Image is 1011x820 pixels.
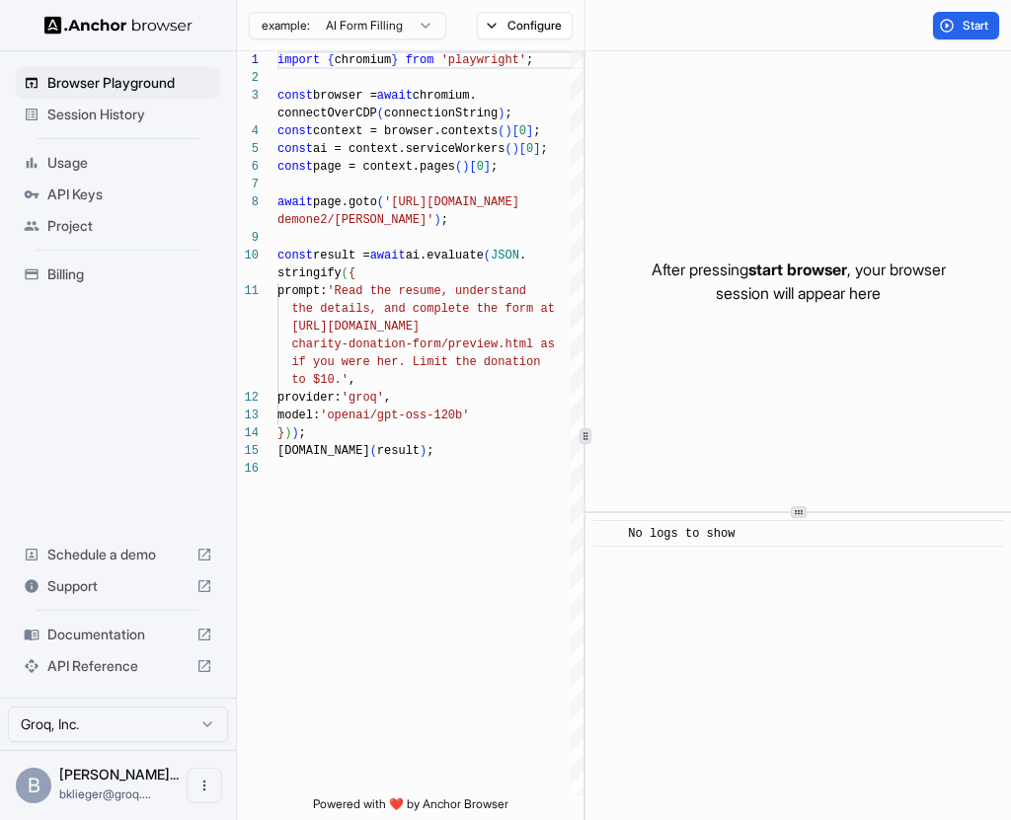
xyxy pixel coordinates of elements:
[540,142,547,156] span: ;
[384,195,519,209] span: '[URL][DOMAIN_NAME]
[933,12,999,39] button: Start
[237,229,259,247] div: 9
[377,107,384,120] span: (
[512,142,519,156] span: )
[237,193,259,211] div: 8
[313,142,505,156] span: ai = context.serviceWorkers
[237,176,259,193] div: 7
[237,51,259,69] div: 1
[16,619,220,650] div: Documentation
[237,140,259,158] div: 5
[384,107,498,120] span: connectionString
[370,444,377,458] span: (
[748,260,847,279] span: start browser
[377,444,420,458] span: result
[16,539,220,570] div: Schedule a demo
[16,570,220,602] div: Support
[47,264,212,284] span: Billing
[47,216,212,236] span: Project
[484,249,491,262] span: (
[462,160,469,174] span: )
[420,444,427,458] span: )
[377,89,413,103] span: await
[16,768,51,803] div: B
[291,320,420,334] span: [URL][DOMAIN_NAME]
[277,249,313,262] span: const
[484,160,491,174] span: ]
[526,53,533,67] span: ;
[377,195,384,209] span: (
[16,67,220,99] div: Browser Playground
[277,142,313,156] span: const
[533,142,540,156] span: ]
[652,258,946,305] p: After pressing , your browser session will appear here
[237,69,259,87] div: 2
[291,355,540,369] span: if you were her. Limit the donation
[505,142,511,156] span: (
[277,53,320,67] span: import
[512,124,519,138] span: [
[47,73,212,93] span: Browser Playground
[277,124,313,138] span: const
[237,460,259,478] div: 16
[47,656,189,676] span: API Reference
[277,444,370,458] span: [DOMAIN_NAME]
[477,12,573,39] button: Configure
[237,442,259,460] div: 15
[519,249,526,262] span: .
[237,407,259,424] div: 13
[59,786,151,801] span: bklieger@groq.com
[237,87,259,105] div: 3
[519,142,526,156] span: [
[284,426,291,440] span: )
[16,210,220,242] div: Project
[44,16,193,35] img: Anchor Logo
[603,524,613,544] span: ​
[59,766,179,783] span: Benjamin Klieger
[433,213,440,227] span: )
[349,373,355,387] span: ,
[427,444,433,458] span: ;
[406,53,434,67] span: from
[327,53,334,67] span: {
[313,124,498,138] span: context = browser.contexts
[391,53,398,67] span: }
[187,768,222,803] button: Open menu
[342,391,384,405] span: 'groq'
[47,545,189,564] span: Schedule a demo
[313,796,508,820] span: Powered with ❤️ by Anchor Browser
[526,124,533,138] span: ]
[16,650,220,682] div: API Reference
[277,195,313,209] span: await
[491,249,519,262] span: JSON
[519,124,526,138] span: 0
[237,158,259,176] div: 6
[291,337,554,351] span: charity-donation-form/preview.html as
[533,124,540,138] span: ;
[313,89,377,103] span: browser =
[291,302,554,316] span: the details, and complete the form at
[277,160,313,174] span: const
[237,424,259,442] div: 14
[47,625,189,644] span: Documentation
[277,266,342,280] span: stringify
[16,147,220,179] div: Usage
[291,426,298,440] span: )
[406,249,484,262] span: ai.evaluate
[277,409,320,422] span: model:
[349,266,355,280] span: {
[47,105,212,124] span: Session History
[16,179,220,210] div: API Keys
[313,249,370,262] span: result =
[477,160,484,174] span: 0
[47,153,212,173] span: Usage
[237,389,259,407] div: 12
[342,266,349,280] span: (
[469,160,476,174] span: [
[237,122,259,140] div: 4
[16,259,220,290] div: Billing
[277,426,284,440] span: }
[413,89,477,103] span: chromium.
[277,107,377,120] span: connectOverCDP
[47,576,189,596] span: Support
